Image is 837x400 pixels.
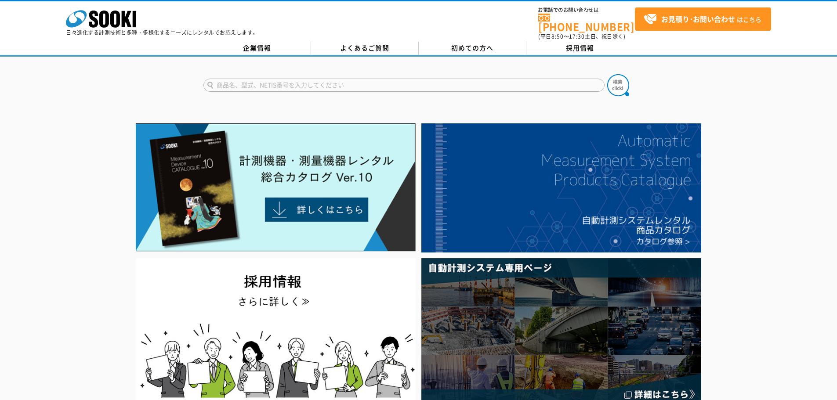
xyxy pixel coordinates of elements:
[136,123,416,252] img: Catalog Ver10
[661,14,735,24] strong: お見積り･お問い合わせ
[203,79,605,92] input: 商品名、型式、NETIS番号を入力してください
[551,32,564,40] span: 8:50
[419,42,526,55] a: 初めての方へ
[66,30,258,35] p: 日々進化する計測技術と多種・多様化するニーズにレンタルでお応えします。
[644,13,761,26] span: はこちら
[538,7,635,13] span: お電話でのお問い合わせは
[607,74,629,96] img: btn_search.png
[569,32,585,40] span: 17:30
[203,42,311,55] a: 企業情報
[538,14,635,32] a: [PHONE_NUMBER]
[451,43,493,53] span: 初めての方へ
[311,42,419,55] a: よくあるご質問
[526,42,634,55] a: 採用情報
[635,7,771,31] a: お見積り･お問い合わせはこちら
[538,32,625,40] span: (平日 ～ 土日、祝日除く)
[421,123,701,252] img: 自動計測システムカタログ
